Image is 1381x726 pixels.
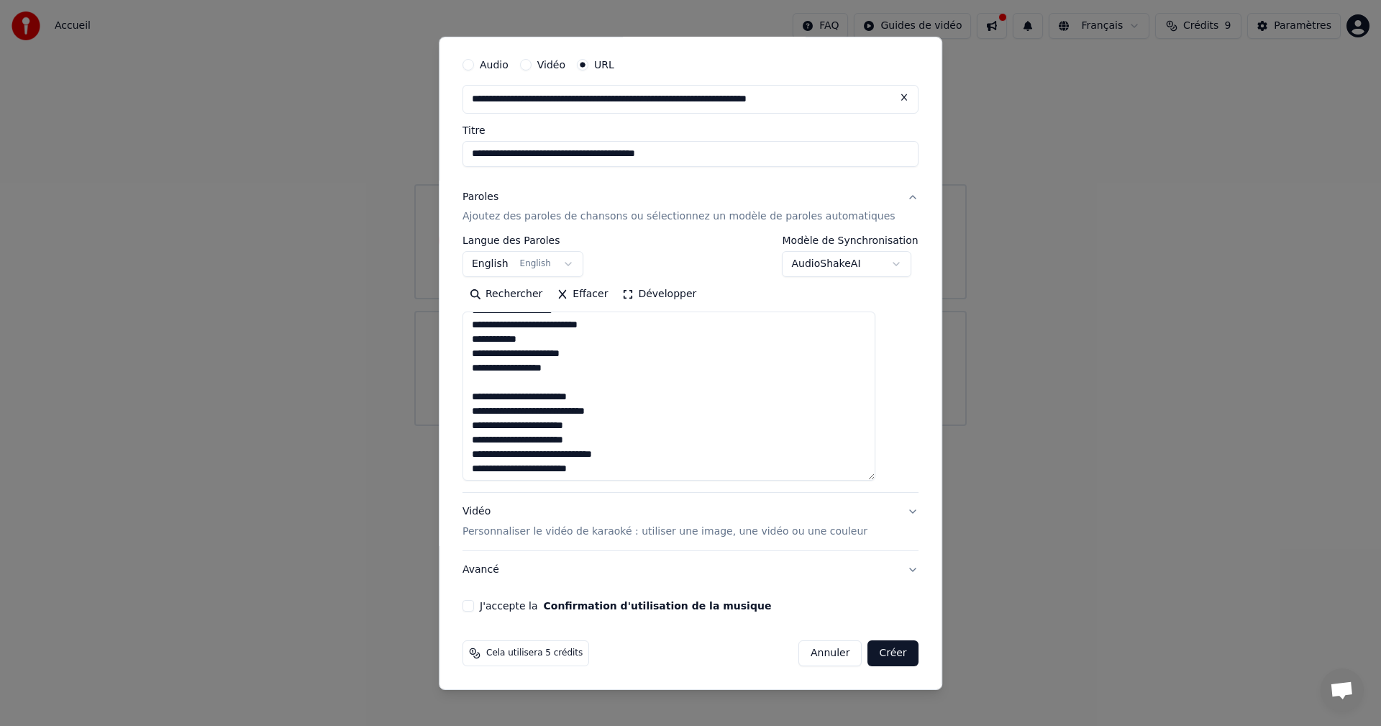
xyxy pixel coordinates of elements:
button: J'accepte la [544,601,772,611]
button: Créer [868,640,919,666]
button: VidéoPersonnaliser le vidéo de karaoké : utiliser une image, une vidéo ou une couleur [462,493,919,550]
button: Avancé [462,551,919,589]
label: Modèle de Synchronisation [783,235,919,245]
div: Paroles [462,189,498,204]
label: Vidéo [537,59,565,69]
button: ParolesAjoutez des paroles de chansons ou sélectionnez un modèle de paroles automatiques [462,178,919,235]
div: ParolesAjoutez des paroles de chansons ou sélectionnez un modèle de paroles automatiques [462,235,919,492]
button: Rechercher [462,283,550,306]
label: Titre [462,124,919,135]
label: J'accepte la [480,601,771,611]
p: Personnaliser le vidéo de karaoké : utiliser une image, une vidéo ou une couleur [462,525,867,539]
button: Effacer [550,283,615,306]
span: Cela utilisera 5 crédits [486,648,583,659]
label: Langue des Paroles [462,235,583,245]
button: Développer [616,283,704,306]
button: Annuler [798,640,862,666]
p: Ajoutez des paroles de chansons ou sélectionnez un modèle de paroles automatiques [462,209,895,224]
label: Audio [480,59,509,69]
label: URL [594,59,614,69]
div: Vidéo [462,504,867,539]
